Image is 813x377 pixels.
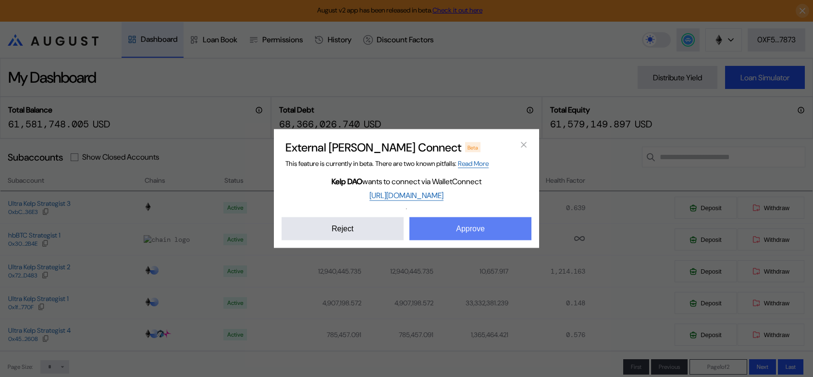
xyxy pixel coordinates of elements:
[458,159,489,168] a: Read More
[465,142,480,152] div: Beta
[332,176,481,187] span: wants to connect via WalletConnect
[332,176,362,187] b: Kelp DAO
[285,140,461,155] h2: External [PERSON_NAME] Connect
[285,159,489,168] span: This feature is currently in beta. There are two known pitfalls:
[282,217,404,240] button: Reject
[370,190,443,201] a: [URL][DOMAIN_NAME]
[516,137,531,152] button: close modal
[409,217,531,240] button: Approve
